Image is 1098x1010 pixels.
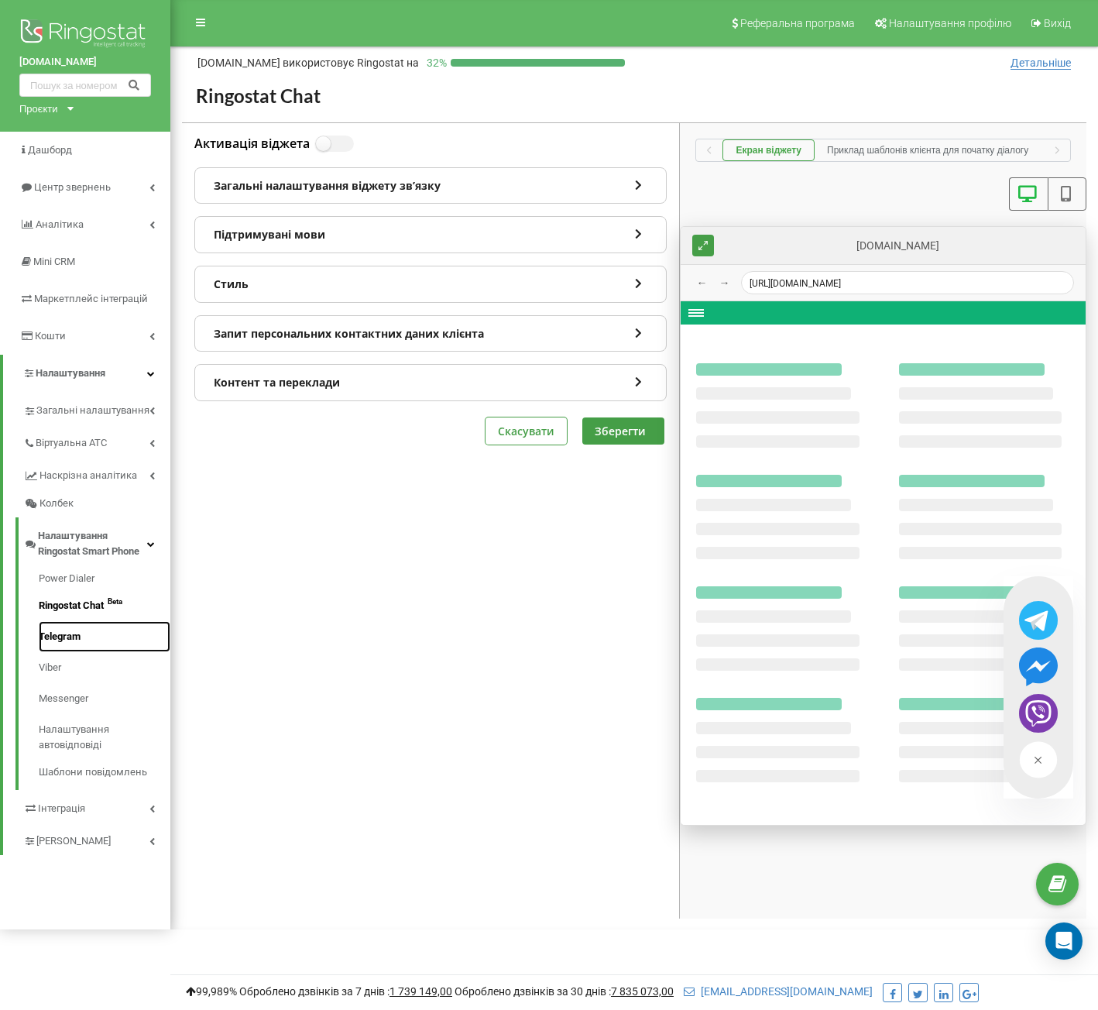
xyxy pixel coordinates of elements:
button: Екран віджету [722,139,815,161]
div: Open Intercom Messenger [1045,922,1083,960]
button: Приклад шаблонів клієнта для початку діалогу [815,139,1041,161]
a: Загальні налаштування [23,392,170,424]
a: Power Dialer [39,571,170,590]
span: Вихід [1044,17,1071,29]
span: Налаштування [36,367,105,379]
a: Шаблони повідомлень [39,761,170,780]
span: Дашборд [28,144,72,156]
img: Close [1019,740,1058,779]
span: Налаштування профілю [889,17,1011,29]
span: Кошти [35,330,66,342]
a: Messenger [39,683,170,714]
a: Наскрізна аналітика [23,457,170,490]
img: Messenger [1019,648,1058,686]
a: [PERSON_NAME] [23,823,170,855]
img: Telegram [1019,601,1058,640]
span: Центр звернень [34,181,111,193]
div: Контент та переклади [195,365,666,400]
span: Віртуальна АТС [36,435,107,451]
img: Viber [1019,694,1058,733]
span: Наскрізна аналітика [39,468,137,483]
span: Колбек [39,496,74,511]
span: Інтеграція [38,801,85,816]
a: Ringostat ChatBeta [39,590,170,621]
label: Активація віджета [194,136,310,153]
a: Налаштування [3,355,170,392]
div: Запит персональних контактних даних клієнта [195,316,666,352]
span: Аналiтика [36,218,84,230]
a: Telegram [39,621,170,652]
button: Зберегти [582,417,664,445]
div: Проєкти [19,101,58,116]
a: Інтеграція [23,790,170,823]
button: ← [692,273,711,292]
a: Віртуальна АТС [23,424,170,457]
span: Реферальна програма [740,17,855,29]
div: [DOMAIN_NAME] [722,238,1074,253]
a: [DOMAIN_NAME] [19,54,151,70]
a: Viber [39,652,170,683]
span: Налаштування Ringostat Smart Phone [38,528,147,559]
a: Колбек [23,490,170,517]
span: Маркетплейс інтеграцій [34,293,148,304]
div: [URL][DOMAIN_NAME] [741,271,1074,294]
input: Пошук за номером [19,74,151,97]
span: Загальні налаштування [36,403,149,418]
span: [PERSON_NAME] [36,833,111,849]
div: Підтримувані мови [195,217,666,252]
a: Налаштування Ringostat Smart Phone [23,517,170,565]
button: → [715,273,733,292]
div: Загальні налаштування віджету звʼязку [195,168,666,204]
span: використовує Ringostat на [283,57,419,69]
p: 32 % [419,55,451,70]
p: [DOMAIN_NAME] [197,55,419,70]
div: Стиль [195,266,666,302]
img: Ringostat logo [19,15,151,54]
span: Mini CRM [33,256,75,267]
a: Налаштування автовідповіді [39,714,170,761]
span: Детальніше [1011,57,1071,70]
button: Скасувати [486,417,567,445]
h2: Ringostat Chat [196,84,1072,108]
